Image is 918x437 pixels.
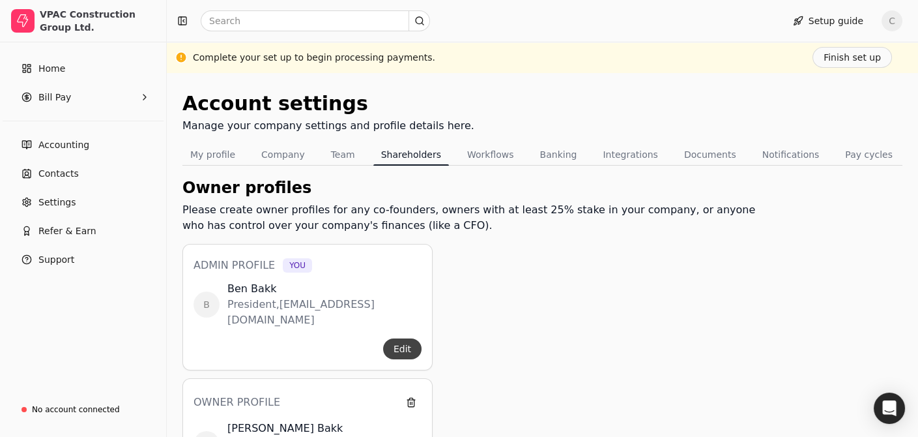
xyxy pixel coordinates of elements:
span: You [289,260,306,271]
div: Please create owner profiles for any co-founders, owners with at least 25% stake in your company,... [182,202,766,234]
div: No account connected [32,404,120,415]
button: Finish set up [812,47,892,68]
span: Support [38,253,74,267]
div: VPAC Construction Group Ltd. [40,8,155,34]
a: Contacts [5,160,161,187]
button: Pay cycles [837,144,900,165]
nav: Tabs [182,144,902,166]
div: President , [EMAIL_ADDRESS][DOMAIN_NAME] [227,297,422,328]
div: Ben Bakk [227,281,422,297]
button: Integrations [595,144,665,165]
button: Setup guide [782,10,874,31]
a: Settings [5,189,161,215]
h3: Admin profile [194,258,312,273]
span: B [194,292,220,318]
button: Banking [532,144,585,165]
button: Shareholders [373,144,449,165]
div: Open Intercom Messenger [874,393,905,424]
button: My profile [182,144,243,165]
div: Owner profiles [182,176,766,200]
div: Manage your company settings and profile details here. [182,118,474,134]
div: [PERSON_NAME] Bakk [227,421,422,436]
button: Support [5,247,161,273]
span: Settings [38,196,76,209]
div: Complete your set up to begin processing payments. [193,51,435,65]
h3: Owner profile [194,392,280,413]
a: No account connected [5,398,161,421]
span: Refer & Earn [38,224,96,238]
button: Edit [383,339,422,359]
button: C [882,10,902,31]
span: Bill Pay [38,91,71,104]
span: Home [38,62,65,76]
div: Account settings [182,89,474,118]
button: Refer & Earn [5,218,161,244]
button: Bill Pay [5,84,161,110]
button: Company [253,144,313,165]
a: Home [5,55,161,82]
button: Team [323,144,363,165]
button: Workflows [459,144,522,165]
input: Search [201,10,430,31]
span: Accounting [38,138,89,152]
a: Accounting [5,132,161,158]
span: Contacts [38,167,79,181]
button: Notifications [754,144,827,165]
button: Documents [676,144,744,165]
